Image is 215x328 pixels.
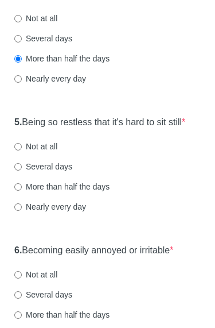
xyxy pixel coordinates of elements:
input: Nearly every day [14,75,22,83]
input: More than half the days [14,55,22,63]
input: Not at all [14,15,22,22]
input: Not at all [14,143,22,151]
input: Nearly every day [14,203,22,211]
label: Not at all [14,13,57,24]
strong: 5. [14,117,22,127]
input: Not at all [14,271,22,279]
label: Becoming easily annoyed or irritable [14,244,174,257]
label: Not at all [14,141,57,152]
label: Several days [14,33,72,44]
label: More than half the days [14,309,110,321]
input: More than half the days [14,311,22,319]
label: Several days [14,161,72,172]
input: Several days [14,35,22,43]
label: Nearly every day [14,201,86,213]
input: Several days [14,291,22,299]
input: More than half the days [14,183,22,191]
label: Being so restless that it's hard to sit still [14,116,185,129]
label: More than half the days [14,53,110,64]
label: Several days [14,289,72,300]
label: Nearly every day [14,73,86,84]
input: Several days [14,163,22,171]
label: Not at all [14,269,57,280]
label: More than half the days [14,181,110,192]
strong: 6. [14,245,22,255]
